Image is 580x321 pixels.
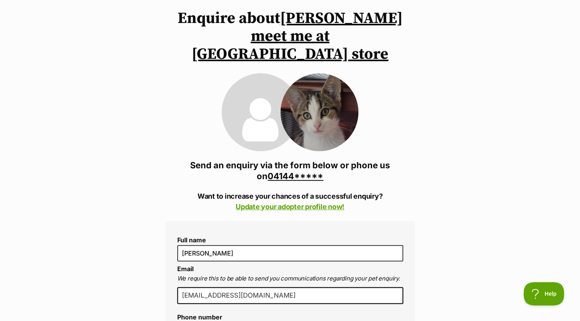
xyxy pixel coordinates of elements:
a: [PERSON_NAME] meet me at [GEOGRAPHIC_DATA] store [192,9,403,64]
input: E.g. Jimmy Chew [177,245,403,261]
a: Update your adopter profile now! [236,203,344,211]
p: Want to increase your chances of a successful enquiry? [166,191,415,212]
iframe: Help Scout Beacon - Open [524,282,564,305]
p: We require this to be able to send you communications regarding your pet enquiry. [177,274,403,283]
label: Full name [177,236,403,243]
h3: Send an enquiry via the form below or phone us on [166,160,415,182]
h1: Enquire about [166,9,415,63]
label: Email [177,265,194,273]
img: Leo meet me at petstock carrum downs store [280,73,358,151]
label: Phone number [177,314,247,321]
